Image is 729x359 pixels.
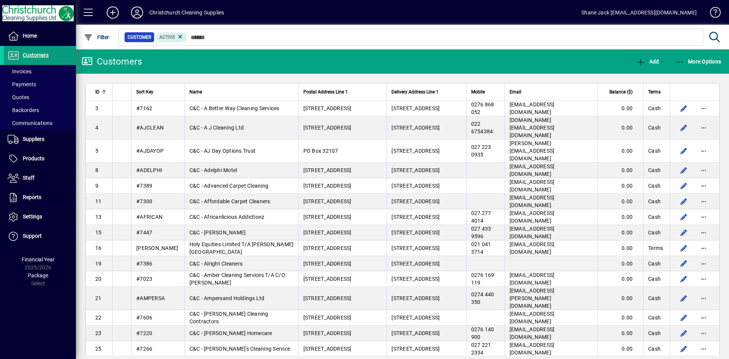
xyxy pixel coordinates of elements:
td: 0.00 [598,194,643,209]
span: [EMAIL_ADDRESS][DOMAIN_NAME] [510,163,555,177]
span: Cash [648,275,661,283]
span: #7447 [136,229,152,236]
button: Edit [678,242,690,254]
span: Cash [648,182,661,190]
div: Mobile [471,88,500,96]
td: 0.00 [598,178,643,194]
span: #AJCLEAN [136,125,164,131]
button: More options [697,273,710,285]
button: More options [697,102,710,114]
button: More options [697,242,710,254]
button: Edit [678,273,690,285]
span: C&C - Affordable Carpet Cleaners [189,198,270,204]
span: [PERSON_NAME][EMAIL_ADDRESS][DOMAIN_NAME] [510,140,555,161]
span: 021 041 3714 [471,241,491,255]
span: [PERSON_NAME] [136,245,178,251]
span: Payments [8,81,36,87]
span: [STREET_ADDRESS] [303,229,352,236]
span: Backorders [8,107,39,113]
span: [EMAIL_ADDRESS][DOMAIN_NAME] [510,311,555,324]
td: 0.00 [598,326,643,341]
span: 8 [95,167,98,173]
span: [STREET_ADDRESS] [303,125,352,131]
button: Edit [678,145,690,157]
span: [STREET_ADDRESS] [391,198,440,204]
span: Quotes [8,94,29,100]
span: [STREET_ADDRESS] [391,183,440,189]
span: 25 [95,346,102,352]
span: [STREET_ADDRESS] [391,315,440,321]
button: Edit [678,327,690,339]
span: 027 221 2334 [471,342,491,356]
a: Settings [4,207,76,226]
div: Name [189,88,294,96]
span: 022 6754384 [471,121,493,134]
td: 0.00 [598,310,643,326]
button: Filter [82,30,111,44]
span: [EMAIL_ADDRESS][DOMAIN_NAME] [510,179,555,193]
button: Edit [678,211,690,223]
span: Reports [23,194,41,200]
button: Edit [678,258,690,270]
span: Cash [648,345,661,353]
span: 23 [95,330,102,336]
div: Christchurch Cleaning Supplies [149,6,224,19]
span: #7300 [136,198,152,204]
span: Balance ($) [609,88,633,96]
span: [STREET_ADDRESS] [391,295,440,301]
td: 0.00 [598,240,643,256]
span: Cash [648,166,661,174]
button: Edit [678,226,690,239]
span: #7386 [136,261,152,267]
span: Postal Address Line 1 [303,88,348,96]
button: More options [697,343,710,355]
span: Cash [648,329,661,337]
span: Active [159,35,175,40]
span: Email [510,88,521,96]
span: [STREET_ADDRESS] [303,245,352,251]
span: C&C - Advanced Carpet Cleaning [189,183,269,189]
span: 13 [95,214,102,220]
a: Backorders [4,104,76,117]
span: Name [189,88,202,96]
button: More options [697,145,710,157]
td: 0.00 [598,287,643,310]
span: [STREET_ADDRESS] [391,276,440,282]
span: 15 [95,229,102,236]
span: [STREET_ADDRESS] [391,346,440,352]
span: 19 [95,261,102,267]
span: 11 [95,198,102,204]
button: More options [697,292,710,304]
span: [STREET_ADDRESS] [303,315,352,321]
span: [STREET_ADDRESS] [303,276,352,282]
span: [STREET_ADDRESS] [303,330,352,336]
span: C&C - A J Cleaning Ltd [189,125,244,131]
span: Sort Key [136,88,153,96]
button: More options [697,164,710,176]
button: Edit [678,195,690,207]
td: 0.00 [598,341,643,357]
span: [EMAIL_ADDRESS][DOMAIN_NAME] [510,101,555,115]
span: 027 277 4014 [471,210,491,224]
span: Terms [648,244,663,252]
span: Customer [128,33,151,41]
span: Customers [23,52,49,58]
mat-chip: Activation Status: Active [156,32,187,42]
a: Products [4,149,76,168]
span: Package [28,272,48,278]
button: More Options [673,55,723,68]
span: Cash [648,198,661,205]
span: [STREET_ADDRESS] [391,229,440,236]
span: Invoices [8,68,32,74]
span: [EMAIL_ADDRESS][DOMAIN_NAME] [510,226,555,239]
span: #7606 [136,315,152,321]
div: Balance ($) [603,88,639,96]
span: Cash [648,124,661,131]
span: Products [23,155,44,161]
a: Payments [4,78,76,91]
td: 0.00 [598,271,643,287]
span: [STREET_ADDRESS] [391,245,440,251]
span: #AMPERSA [136,295,165,301]
td: 0.00 [598,139,643,163]
button: Edit [678,122,690,134]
